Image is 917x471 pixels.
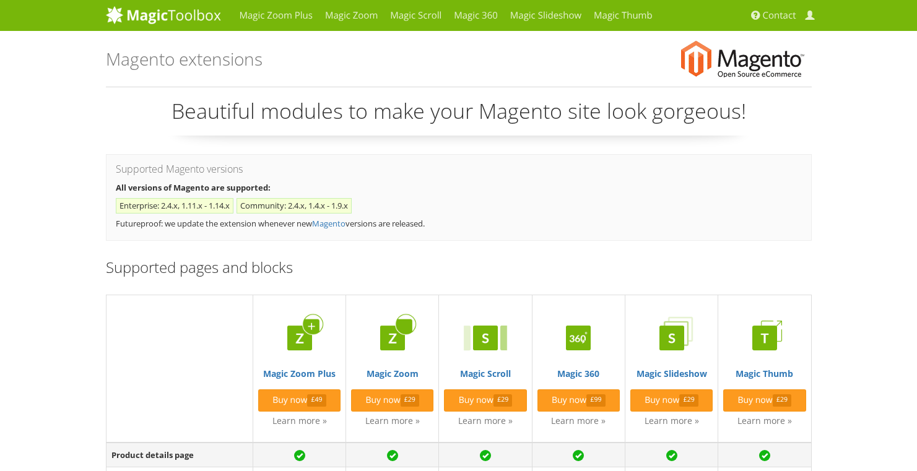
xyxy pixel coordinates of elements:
a: Buy now£29 [444,389,526,412]
a: Learn more » [365,415,420,426]
li: Enterprise: 2.4.x, 1.11.x - 1.14.x [116,198,233,214]
a: Learn more » [737,415,792,426]
p: Beautiful modules to make your Magento site look gorgeous! [106,97,812,136]
a: Magic Scroll [444,313,526,379]
a: Learn more » [551,415,606,426]
a: Magic Slideshow [630,313,713,379]
td: Product details page [106,443,253,467]
img: Magic Thumb [740,313,789,363]
a: Buy now£49 [258,389,341,412]
a: Buy now£29 [723,389,806,412]
a: Magic Zoom Plus [258,313,341,379]
span: £49 [307,394,326,406]
a: Magic Zoom [351,313,433,379]
li: Community: 2.4.x, 1.4.x - 1.9.x [237,198,352,214]
img: Magic 360 [554,313,603,363]
span: £29 [401,394,420,406]
img: Magic Zoom [368,313,417,363]
a: Buy now£99 [537,389,620,412]
span: £29 [493,394,513,406]
span: £29 [773,394,792,406]
span: £29 [679,394,698,406]
img: Magic Slideshow [647,313,697,363]
h3: Supported pages and blocks [106,259,812,275]
span: £99 [586,394,606,406]
a: Magic Thumb [723,313,806,379]
a: Magento [312,218,346,229]
a: Learn more » [272,415,327,426]
h1: Magento extensions [106,40,263,77]
img: Magic Zoom Plus [275,313,324,363]
div: Futureproof: we update the extension whenever new versions are released. [106,154,812,241]
a: Learn more » [645,415,699,426]
a: Buy now£29 [351,389,433,412]
img: Magic Scroll [461,313,510,363]
strong: All versions of Magento are supported: [116,182,271,193]
a: Magic 360 [537,313,620,379]
a: Buy now£29 [630,389,713,412]
h3: Supported Magento versions [116,164,802,175]
img: MagicToolbox.com - Image tools for your website [106,6,221,24]
a: Learn more » [458,415,513,426]
span: Contact [763,9,796,22]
